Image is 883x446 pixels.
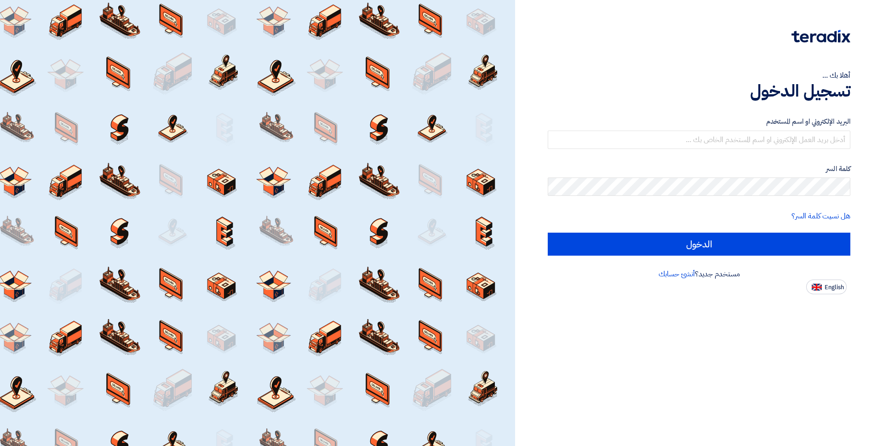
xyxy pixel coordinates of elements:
[659,269,695,280] a: أنشئ حسابك
[791,30,850,43] img: Teradix logo
[548,81,850,101] h1: تسجيل الدخول
[548,233,850,256] input: الدخول
[548,116,850,127] label: البريد الإلكتروني او اسم المستخدم
[548,70,850,81] div: أهلا بك ...
[806,280,847,294] button: English
[548,269,850,280] div: مستخدم جديد؟
[791,211,850,222] a: هل نسيت كلمة السر؟
[825,284,844,291] span: English
[548,131,850,149] input: أدخل بريد العمل الإلكتروني او اسم المستخدم الخاص بك ...
[812,284,822,291] img: en-US.png
[548,164,850,174] label: كلمة السر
